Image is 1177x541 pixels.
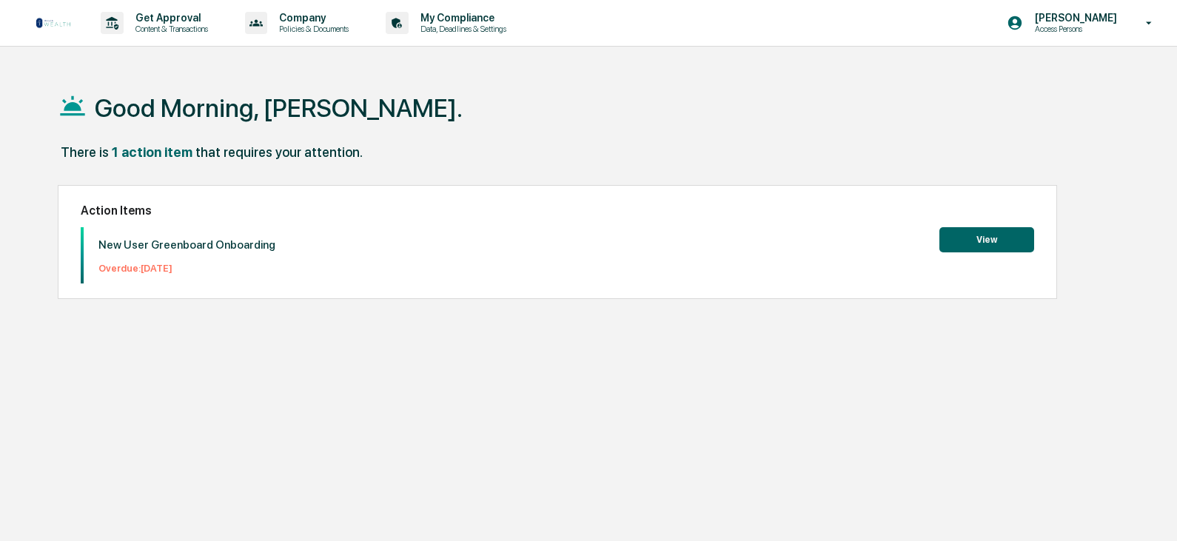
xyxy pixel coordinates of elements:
p: Access Persons [1023,24,1124,34]
p: New User Greenboard Onboarding [98,238,275,252]
div: that requires your attention. [195,144,363,160]
img: logo [36,17,71,29]
p: Data, Deadlines & Settings [409,24,514,34]
p: Content & Transactions [124,24,215,34]
div: There is [61,144,109,160]
button: View [939,227,1034,252]
a: View [939,232,1034,246]
div: 1 action item [112,144,192,160]
h1: Good Morning, [PERSON_NAME]. [95,93,463,123]
h2: Action Items [81,204,1034,218]
p: Overdue: [DATE] [98,263,275,274]
p: My Compliance [409,12,514,24]
p: Policies & Documents [267,24,356,34]
p: [PERSON_NAME] [1023,12,1124,24]
p: Company [267,12,356,24]
p: Get Approval [124,12,215,24]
